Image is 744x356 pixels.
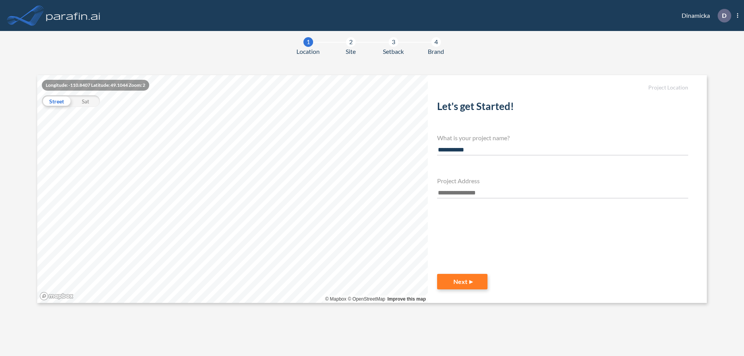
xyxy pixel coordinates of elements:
div: 3 [389,37,398,47]
a: Improve this map [387,296,426,302]
a: Mapbox homepage [40,292,74,301]
div: Sat [71,95,100,107]
div: 1 [303,37,313,47]
div: Street [42,95,71,107]
div: 4 [431,37,441,47]
span: Setback [383,47,404,56]
h4: What is your project name? [437,134,688,141]
p: D [722,12,727,19]
h2: Let's get Started! [437,100,688,115]
div: 2 [346,37,356,47]
span: Site [346,47,356,56]
div: Dinamicka [670,9,738,22]
h5: Project Location [437,84,688,91]
div: Longitude: -110.8407 Latitude: 49.1044 Zoom: 2 [42,80,149,91]
span: Brand [428,47,444,56]
button: Next [437,274,487,289]
span: Location [296,47,320,56]
a: Mapbox [325,296,346,302]
img: logo [45,8,102,23]
a: OpenStreetMap [348,296,385,302]
h4: Project Address [437,177,688,184]
canvas: Map [37,75,428,303]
